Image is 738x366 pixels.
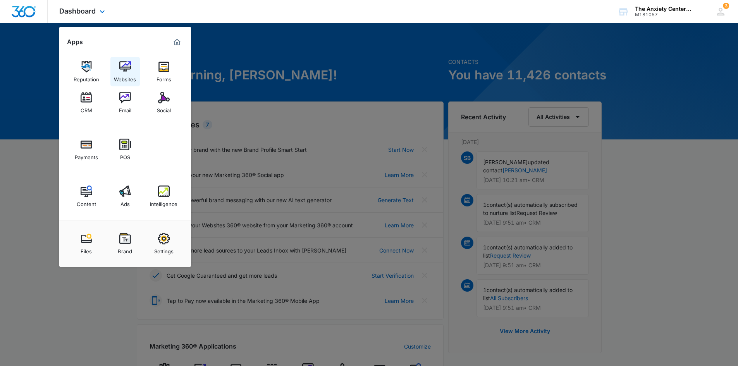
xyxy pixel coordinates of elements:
span: 3 [723,3,729,9]
div: notifications count [723,3,729,9]
a: Marketing 360® Dashboard [171,36,183,48]
a: Files [72,229,101,258]
div: Brand [118,244,132,254]
a: Settings [149,229,179,258]
div: Social [157,103,171,113]
a: CRM [72,88,101,117]
div: POS [120,150,130,160]
div: Settings [154,244,174,254]
a: Forms [149,57,179,86]
div: Forms [157,72,171,82]
a: Content [72,182,101,211]
a: Ads [110,182,140,211]
a: Intelligence [149,182,179,211]
a: Social [149,88,179,117]
div: Ads [120,197,130,207]
a: Websites [110,57,140,86]
span: Dashboard [59,7,96,15]
a: Email [110,88,140,117]
a: Brand [110,229,140,258]
a: Payments [72,135,101,164]
div: Content [77,197,96,207]
a: Reputation [72,57,101,86]
div: CRM [81,103,92,113]
div: account name [635,6,692,12]
div: Email [119,103,131,113]
div: Files [81,244,92,254]
div: Reputation [74,72,99,82]
div: Intelligence [150,197,177,207]
div: Payments [75,150,98,160]
h2: Apps [67,38,83,46]
a: POS [110,135,140,164]
div: account id [635,12,692,17]
div: Websites [114,72,136,82]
